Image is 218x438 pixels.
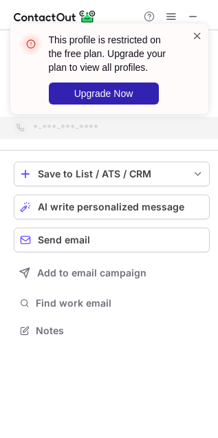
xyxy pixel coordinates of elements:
img: ContactOut v5.3.10 [14,8,96,25]
span: Upgrade Now [74,88,133,99]
div: Save to List / ATS / CRM [38,168,186,179]
span: Notes [36,325,204,337]
header: This profile is restricted on the free plan. Upgrade your plan to view all profiles. [49,33,175,74]
img: error [20,33,42,55]
button: Upgrade Now [49,83,159,105]
span: Add to email campaign [37,267,146,278]
button: Add to email campaign [14,261,210,285]
span: Send email [38,234,90,245]
button: save-profile-one-click [14,162,210,186]
button: Send email [14,228,210,252]
button: Notes [14,321,210,340]
button: Find work email [14,294,210,313]
span: Find work email [36,297,204,309]
button: AI write personalized message [14,195,210,219]
span: AI write personalized message [38,201,184,212]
